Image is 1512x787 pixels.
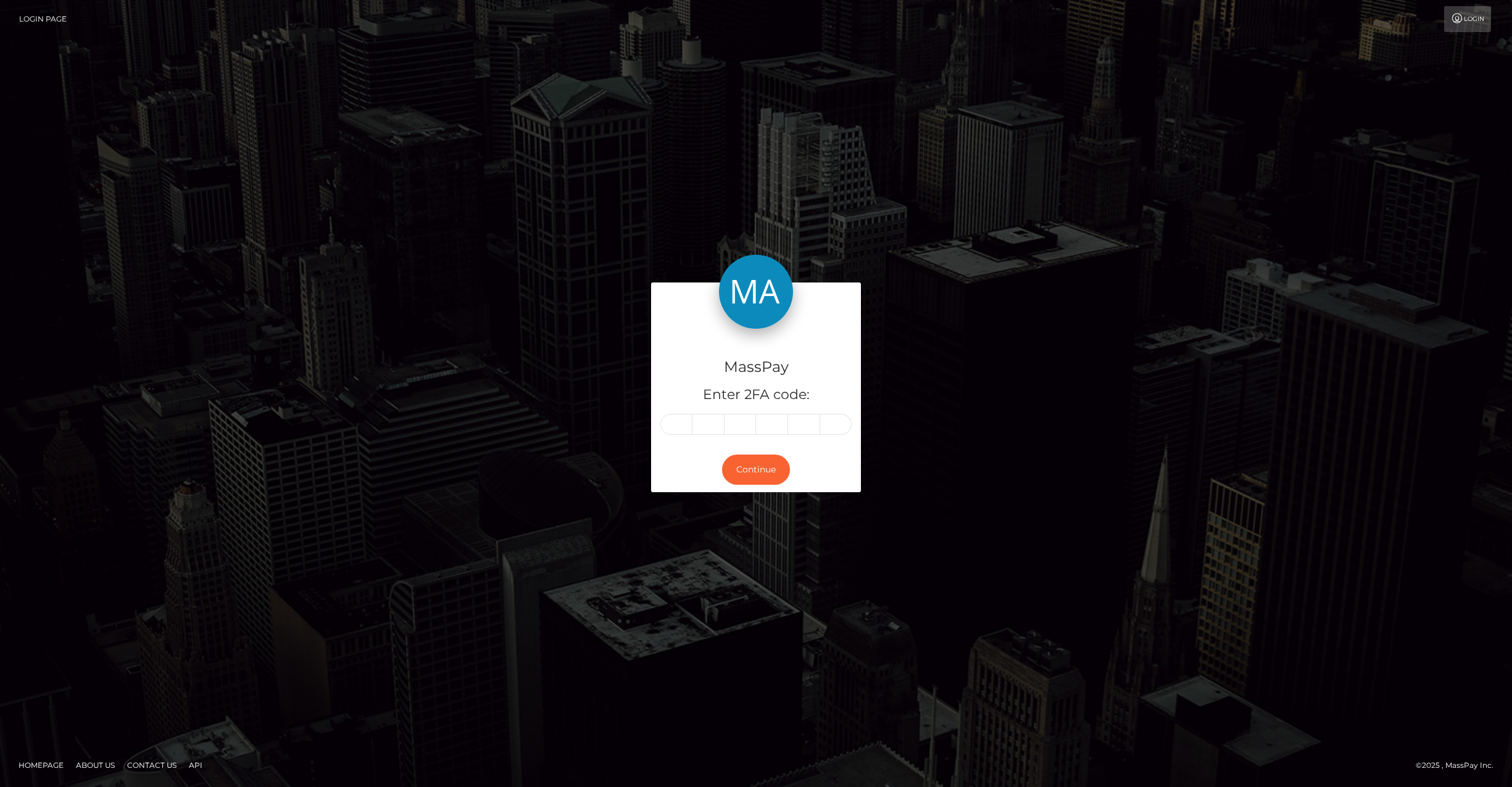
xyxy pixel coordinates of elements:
img: MassPay [719,255,793,329]
a: Contact Us [122,756,181,775]
h5: Enter 2FA code: [660,385,852,405]
a: Login Page [19,6,67,32]
a: Login [1444,6,1491,32]
button: Continue [722,455,790,485]
a: API [184,756,207,775]
a: About Us [71,756,120,775]
h4: MassPay [660,356,852,378]
a: Homepage [14,756,69,775]
div: © 2025 , MassPay Inc. [1416,759,1503,772]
